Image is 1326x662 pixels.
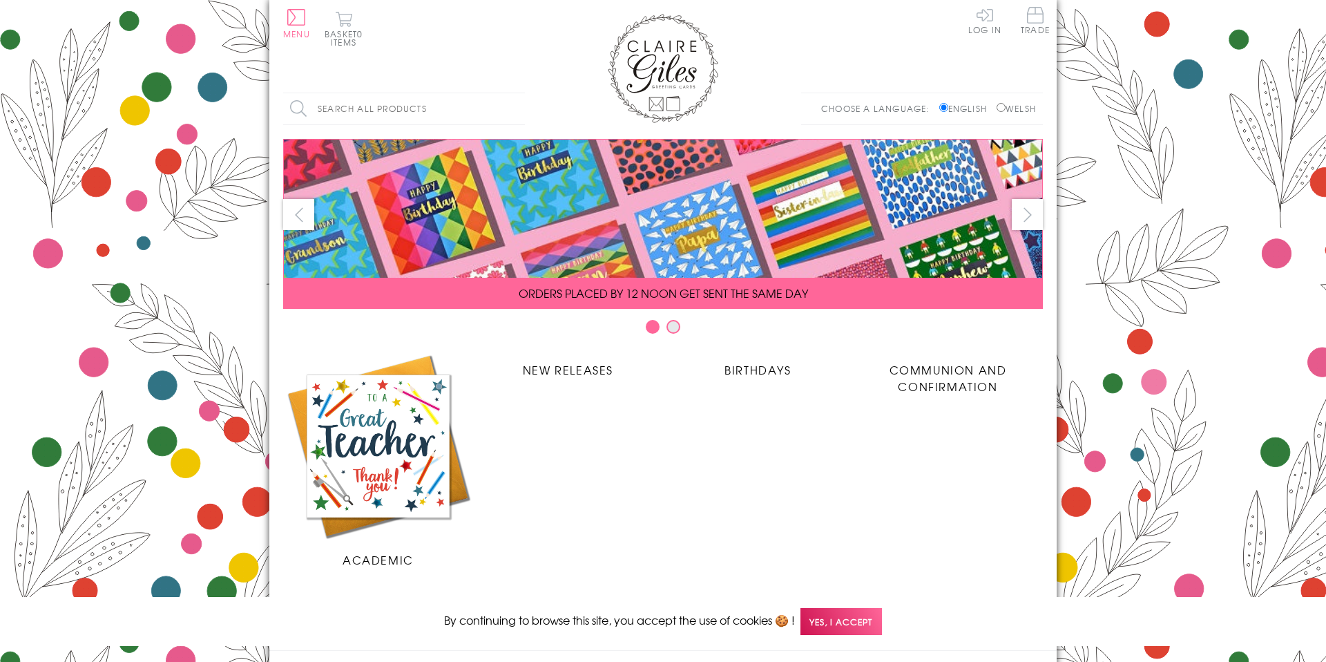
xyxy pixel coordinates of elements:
[663,596,853,623] a: Sympathy
[1012,199,1043,230] button: next
[473,351,663,378] a: New Releases
[997,102,1036,115] label: Welsh
[997,103,1006,112] input: Welsh
[1021,7,1050,37] a: Trade
[283,93,525,124] input: Search all products
[283,351,473,568] a: Academic
[331,28,363,48] span: 0 items
[325,11,363,46] button: Basket0 items
[800,608,882,635] span: Yes, I accept
[890,361,1007,395] span: Communion and Confirmation
[666,320,680,334] button: Carousel Page 2
[519,285,808,301] span: ORDERS PLACED BY 12 NOON GET SENT THE SAME DAY
[283,596,473,623] a: Anniversary
[473,596,663,623] a: Age Cards
[853,596,1043,623] a: Wedding Occasions
[939,102,994,115] label: English
[663,351,853,378] a: Birthdays
[608,14,718,123] img: Claire Giles Greetings Cards
[343,551,414,568] span: Academic
[523,361,613,378] span: New Releases
[853,351,1043,395] a: Communion and Confirmation
[939,103,948,112] input: English
[646,320,660,334] button: Carousel Page 1 (Current Slide)
[283,9,310,38] button: Menu
[283,319,1043,341] div: Carousel Pagination
[821,102,936,115] p: Choose a language:
[968,7,1001,34] a: Log In
[724,361,791,378] span: Birthdays
[283,28,310,40] span: Menu
[283,199,314,230] button: prev
[1021,7,1050,34] span: Trade
[511,93,525,124] input: Search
